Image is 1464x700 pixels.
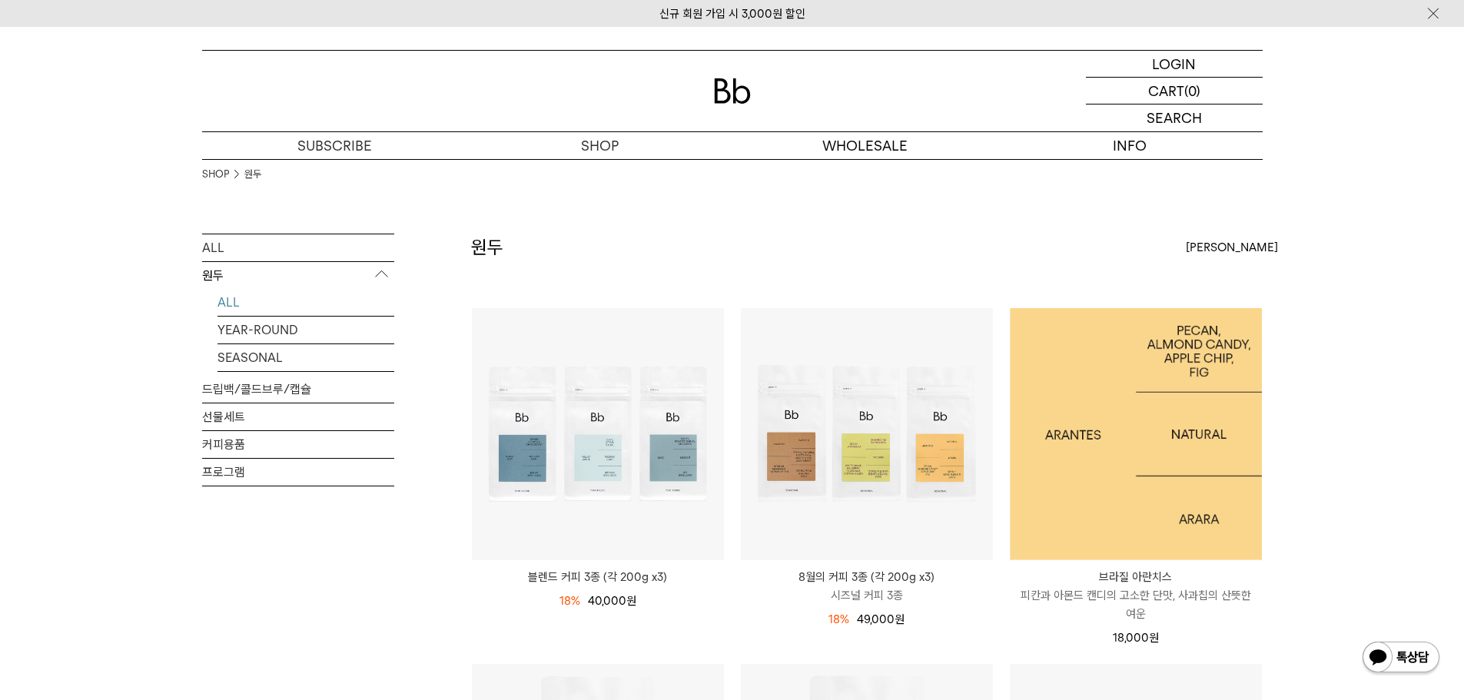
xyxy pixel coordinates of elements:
p: SEARCH [1147,105,1202,131]
a: YEAR-ROUND [217,317,394,343]
a: 드립백/콜드브루/캡슐 [202,376,394,403]
p: (0) [1184,78,1200,104]
span: [PERSON_NAME] [1186,238,1278,257]
a: 원두 [244,167,261,182]
p: 브라질 아란치스 [1010,568,1262,586]
p: 피칸과 아몬드 캔디의 고소한 단맛, 사과칩의 산뜻한 여운 [1010,586,1262,623]
p: 원두 [202,262,394,290]
a: 커피용품 [202,431,394,458]
a: 브라질 아란치스 [1010,308,1262,560]
a: CART (0) [1086,78,1263,105]
img: 블렌드 커피 3종 (각 200g x3) [472,308,724,560]
a: SUBSCRIBE [202,132,467,159]
a: 블렌드 커피 3종 (각 200g x3) [472,568,724,586]
a: 브라질 아란치스 피칸과 아몬드 캔디의 고소한 단맛, 사과칩의 산뜻한 여운 [1010,568,1262,623]
img: 8월의 커피 3종 (각 200g x3) [741,308,993,560]
p: 8월의 커피 3종 (각 200g x3) [741,568,993,586]
div: 18% [559,592,580,610]
p: LOGIN [1152,51,1196,77]
h2: 원두 [471,234,503,260]
span: 18,000 [1113,631,1159,645]
a: 선물세트 [202,403,394,430]
span: 원 [626,594,636,608]
span: 원 [895,612,905,626]
a: SHOP [467,132,732,159]
p: WHOLESALE [732,132,998,159]
p: 시즈널 커피 3종 [741,586,993,605]
span: 49,000 [857,612,905,626]
p: INFO [998,132,1263,159]
span: 원 [1149,631,1159,645]
p: CART [1148,78,1184,104]
img: 1000000483_add2_079.jpg [1010,308,1262,560]
a: 프로그램 [202,459,394,486]
a: 신규 회원 가입 시 3,000원 할인 [659,7,805,21]
div: 18% [828,610,849,629]
a: ALL [202,234,394,261]
a: ALL [217,289,394,316]
img: 로고 [714,78,751,104]
img: 카카오톡 채널 1:1 채팅 버튼 [1361,640,1441,677]
a: SEASONAL [217,344,394,371]
a: LOGIN [1086,51,1263,78]
a: SHOP [202,167,229,182]
a: 8월의 커피 3종 (각 200g x3) 시즈널 커피 3종 [741,568,993,605]
span: 40,000 [588,594,636,608]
